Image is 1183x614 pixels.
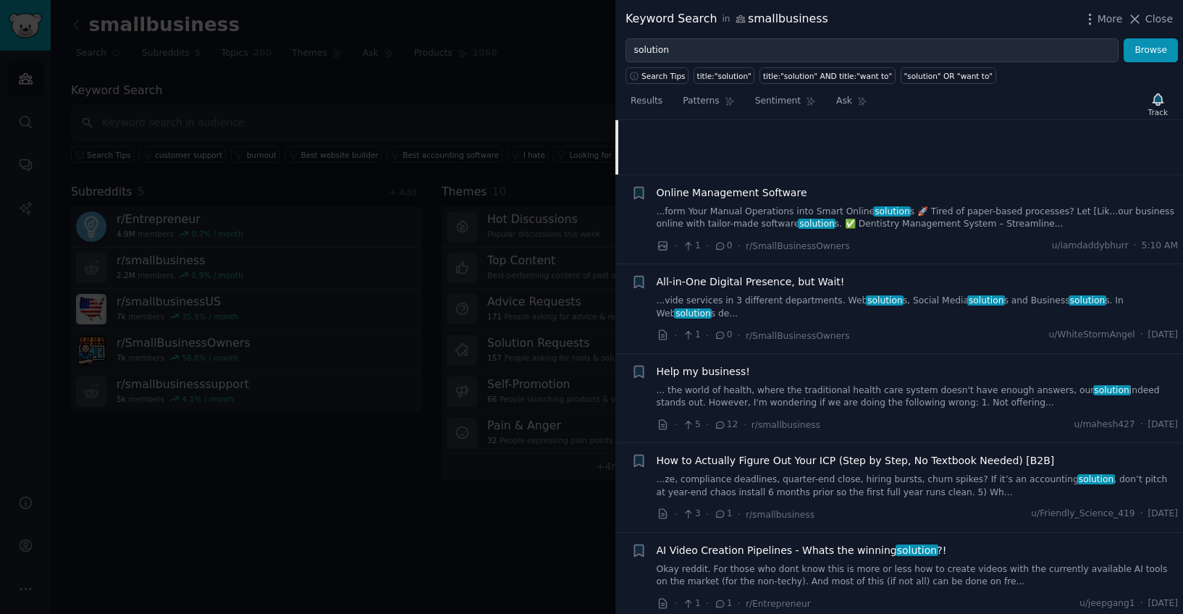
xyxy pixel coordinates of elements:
[755,95,801,108] span: Sentiment
[1124,38,1178,63] button: Browse
[674,328,677,343] span: ·
[1077,474,1115,484] span: solution
[738,328,741,343] span: ·
[657,295,1179,320] a: ...vide services in 3 different departments. Websolutions, Social Mediasolutions and Businesssolu...
[641,71,686,81] span: Search Tips
[722,13,730,26] span: in
[1098,12,1123,27] span: More
[1148,597,1178,610] span: [DATE]
[831,90,872,119] a: Ask
[706,238,709,253] span: ·
[674,596,677,611] span: ·
[746,241,850,251] span: r/SmallBusinessOwners
[763,71,893,81] div: title:"solution" AND title:"want to"
[657,185,807,201] a: Online Management Software
[657,563,1179,589] a: Okay reddit. For those who dont know this is more or less how to create videos with the currently...
[738,596,741,611] span: ·
[1140,419,1143,432] span: ·
[1052,240,1129,253] span: u/iamdaddybhurr
[682,240,700,253] span: 1
[752,420,820,430] span: r/smallbusiness
[1143,89,1173,119] button: Track
[657,543,947,558] a: AI Video Creation Pipelines - Whats the winningsolution?!
[714,329,732,342] span: 0
[714,597,732,610] span: 1
[1140,597,1143,610] span: ·
[674,238,677,253] span: ·
[626,90,668,119] a: Results
[714,419,738,432] span: 12
[1069,295,1106,306] span: solution
[674,507,677,522] span: ·
[714,240,732,253] span: 0
[682,508,700,521] span: 3
[694,67,754,84] a: title:"solution"
[682,597,700,610] span: 1
[1142,240,1178,253] span: 5:10 AM
[743,417,746,432] span: ·
[674,308,712,319] span: solution
[682,329,700,342] span: 1
[1079,597,1135,610] span: u/jeepgang1
[1127,12,1173,27] button: Close
[706,417,709,432] span: ·
[1074,419,1134,432] span: u/mahesh427
[697,71,752,81] div: title:"solution"
[1148,329,1178,342] span: [DATE]
[706,596,709,611] span: ·
[657,364,750,379] a: Help my business!
[896,544,938,556] span: solution
[746,599,811,609] span: r/Entrepreneur
[657,384,1179,410] a: ... the world of health, where the traditional health care system doesn't have enough answers, ou...
[626,10,828,28] div: Keyword Search smallbusiness
[901,67,996,84] a: "solution" OR "want to"
[1093,385,1131,395] span: solution
[750,90,821,119] a: Sentiment
[674,417,677,432] span: ·
[657,274,845,290] a: All-in-One Digital Presence, but Wait!
[967,295,1005,306] span: solution
[657,453,1055,468] a: How to Actually Figure Out Your ICP (Step by Step, No Textbook Needed) [B2B]
[657,206,1179,231] a: ...form Your Manual Operations into Smart Onlinesolutions 🚀 Tired of paper-based processes? Let [...
[904,71,993,81] div: "solution" OR "want to"
[657,543,947,558] span: AI Video Creation Pipelines - Whats the winning ?!
[1134,240,1137,253] span: ·
[798,219,835,229] span: solution
[1148,419,1178,432] span: [DATE]
[682,419,700,432] span: 5
[738,507,741,522] span: ·
[1148,508,1178,521] span: [DATE]
[759,67,896,84] a: title:"solution" AND title:"want to"
[1031,508,1134,521] span: u/Friendly_Science_419
[738,238,741,253] span: ·
[631,95,662,108] span: Results
[706,328,709,343] span: ·
[1148,107,1168,117] div: Track
[657,474,1179,499] a: ...ze, compliance deadlines, quarter-end close, hiring bursts, churn spikes? If it’s an accountin...
[873,206,911,216] span: solution
[746,510,814,520] span: r/smallbusiness
[683,95,719,108] span: Patterns
[1140,329,1143,342] span: ·
[626,38,1119,63] input: Try a keyword related to your business
[1140,508,1143,521] span: ·
[1082,12,1123,27] button: More
[678,90,739,119] a: Patterns
[866,295,904,306] span: solution
[714,508,732,521] span: 1
[1145,12,1173,27] span: Close
[706,507,709,522] span: ·
[836,95,852,108] span: Ask
[746,331,850,341] span: r/SmallBusinessOwners
[1048,329,1134,342] span: u/WhiteStormAngel
[626,67,689,84] button: Search Tips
